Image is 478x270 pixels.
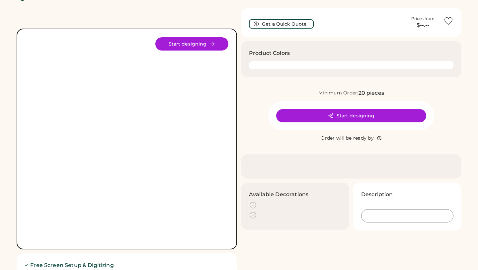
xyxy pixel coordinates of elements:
[249,19,314,29] button: Get a Quick Quote
[406,21,439,29] div: $--.--
[358,89,384,97] div: 20 pieces
[361,191,393,199] h3: Description
[318,90,358,96] div: Minimum Order:
[411,16,435,21] div: Prices from
[25,37,228,241] img: yH5BAEAAAAALAAAAAABAAEAAAIBRAA7
[25,261,229,269] h2: ✓ Free Screen Setup & Digitizing
[249,49,290,57] h3: Product Colors
[155,37,228,51] button: Start designing
[249,191,308,199] h3: Available Decorations
[321,135,374,142] div: Order will be ready by
[276,109,426,122] button: Start designing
